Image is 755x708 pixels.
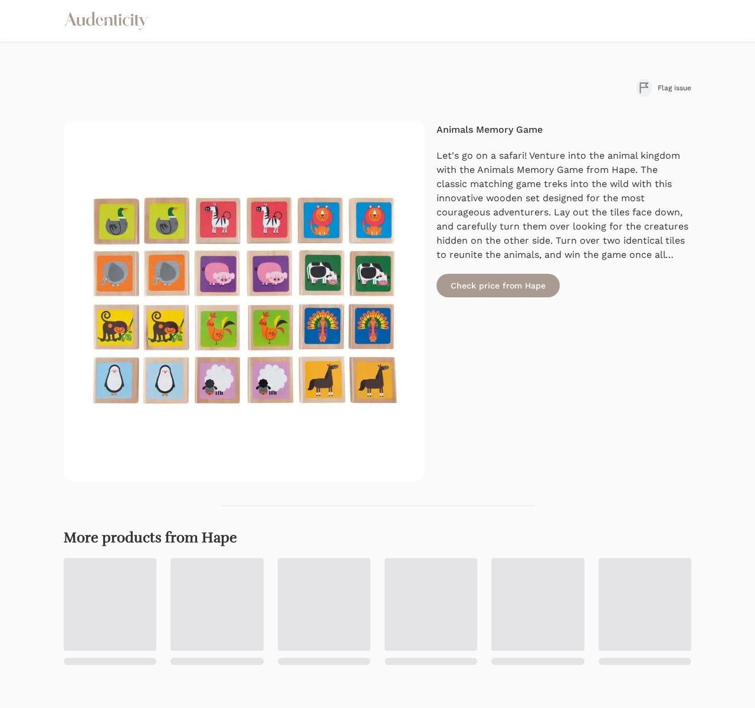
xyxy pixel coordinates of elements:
a: Check price from Hape [436,274,560,297]
img: Animals Memory Game [64,120,425,481]
div: Let's go on a safari! Venture into the animal kingdom with the Animals Memory Game from Hape. The... [436,149,691,262]
h4: Animals Memory Game [436,123,691,137]
h2: More products from Hape [64,530,691,546]
button: Flag issue [636,79,691,97]
span: Flag issue [658,83,691,93]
